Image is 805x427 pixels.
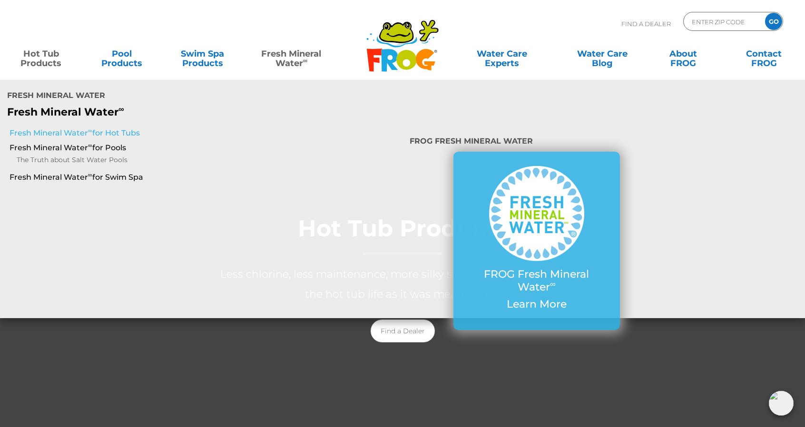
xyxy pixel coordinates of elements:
a: Swim SpaProducts [171,44,234,63]
a: Find a Dealer [371,320,435,342]
h4: FROG Fresh Mineral Water [410,133,664,152]
a: Water CareBlog [571,44,634,63]
a: The Truth about Salt Water Pools [17,155,268,166]
p: Fresh Mineral Water [7,106,328,118]
a: Water CareExperts [451,44,553,63]
a: PoolProducts [90,44,153,63]
sup: ∞ [88,142,92,149]
a: FROG Fresh Mineral Water∞ Learn More [472,166,601,315]
sup: ∞ [118,104,124,114]
a: Fresh Mineral Water∞for Swim Spa [10,172,268,183]
img: openIcon [769,391,794,416]
sup: ∞ [303,57,308,64]
a: Fresh Mineral Water∞for Pools [10,143,268,153]
a: ContactFROG [733,44,795,63]
sup: ∞ [88,127,92,134]
a: Fresh MineralWater∞ [252,44,331,63]
sup: ∞ [88,171,92,178]
a: Hot TubProducts [10,44,72,63]
p: Find A Dealer [621,12,671,36]
p: FROG Fresh Mineral Water [472,268,601,293]
p: Learn More [472,298,601,311]
h4: Fresh Mineral Water [7,87,328,106]
input: Zip Code Form [691,15,755,29]
a: AboutFROG [652,44,715,63]
a: Fresh Mineral Water∞for Hot Tubs [10,128,268,138]
input: GO [765,13,782,30]
sup: ∞ [550,279,556,289]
